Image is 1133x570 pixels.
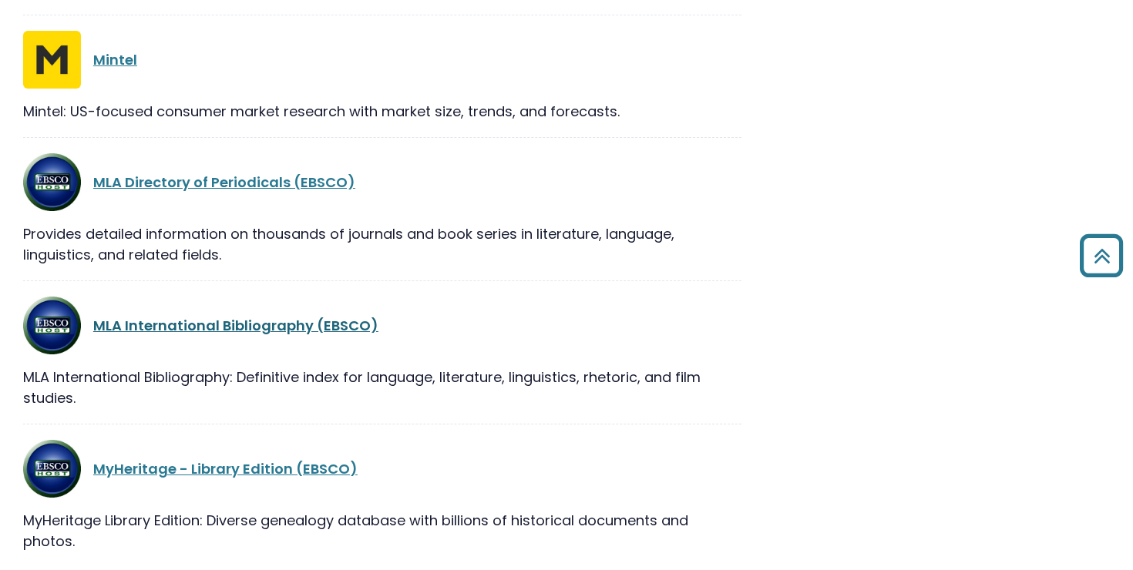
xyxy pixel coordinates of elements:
div: MLA International Bibliography: Definitive index for language, literature, linguistics, rhetoric,... [23,367,741,408]
a: MLA International Bibliography (EBSCO) [93,316,378,335]
div: Mintel: US-focused consumer market research with market size, trends, and forecasts. [23,101,741,122]
a: MLA Directory of Periodicals (EBSCO) [93,173,355,192]
div: Provides detailed information on thousands of journals and book series in literature, language, l... [23,223,741,265]
a: Back to Top [1074,241,1129,270]
a: MyHeritage - Library Edition (EBSCO) [93,459,358,478]
div: MyHeritage Library Edition: Diverse genealogy database with billions of historical documents and ... [23,510,741,552]
a: Mintel [93,50,137,69]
